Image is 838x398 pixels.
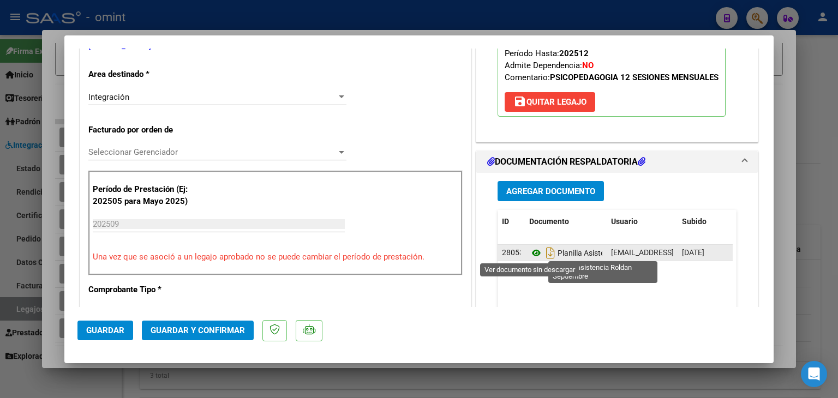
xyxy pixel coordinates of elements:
div: Open Intercom Messenger [801,361,827,387]
span: Documento [529,217,569,226]
span: ID [502,217,509,226]
span: [EMAIL_ADDRESS][DOMAIN_NAME] - [PERSON_NAME] [611,248,796,257]
span: Comentario: [505,73,719,82]
p: Comprobante Tipo * [88,284,201,296]
span: Planilla Asistencia Roldan Septiembre [529,249,684,257]
span: 28053 [502,248,524,257]
span: Seleccionar Gerenciador [88,147,337,157]
datatable-header-cell: Usuario [607,210,678,233]
i: Descargar documento [543,244,558,262]
p: Período de Prestación (Ej: 202505 para Mayo 2025) [93,183,202,208]
button: Guardar [77,321,133,340]
mat-expansion-panel-header: DOCUMENTACIÓN RESPALDATORIA [476,151,758,173]
strong: PSICOPEDAGOGIA 12 SESIONES MENSUALES [550,73,719,82]
p: Facturado por orden de [88,124,201,136]
button: Quitar Legajo [505,92,595,112]
p: Area destinado * [88,68,201,81]
span: Guardar y Confirmar [151,325,245,335]
datatable-header-cell: Subido [678,210,732,233]
p: Una vez que se asoció a un legajo aprobado no se puede cambiar el período de prestación. [93,251,458,263]
strong: 202512 [559,49,589,58]
datatable-header-cell: Documento [525,210,607,233]
h1: DOCUMENTACIÓN RESPALDATORIA [487,155,645,168]
span: Guardar [86,325,124,335]
span: Quitar Legajo [513,97,586,107]
mat-icon: save [513,95,526,108]
strong: NO [582,61,594,70]
button: Guardar y Confirmar [142,321,254,340]
datatable-header-cell: Acción [732,210,787,233]
span: Usuario [611,217,638,226]
span: [DATE] [682,248,704,257]
span: Subido [682,217,707,226]
datatable-header-cell: ID [498,210,525,233]
span: Agregar Documento [506,186,595,196]
span: Integración [88,92,129,102]
button: Agregar Documento [498,181,604,201]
